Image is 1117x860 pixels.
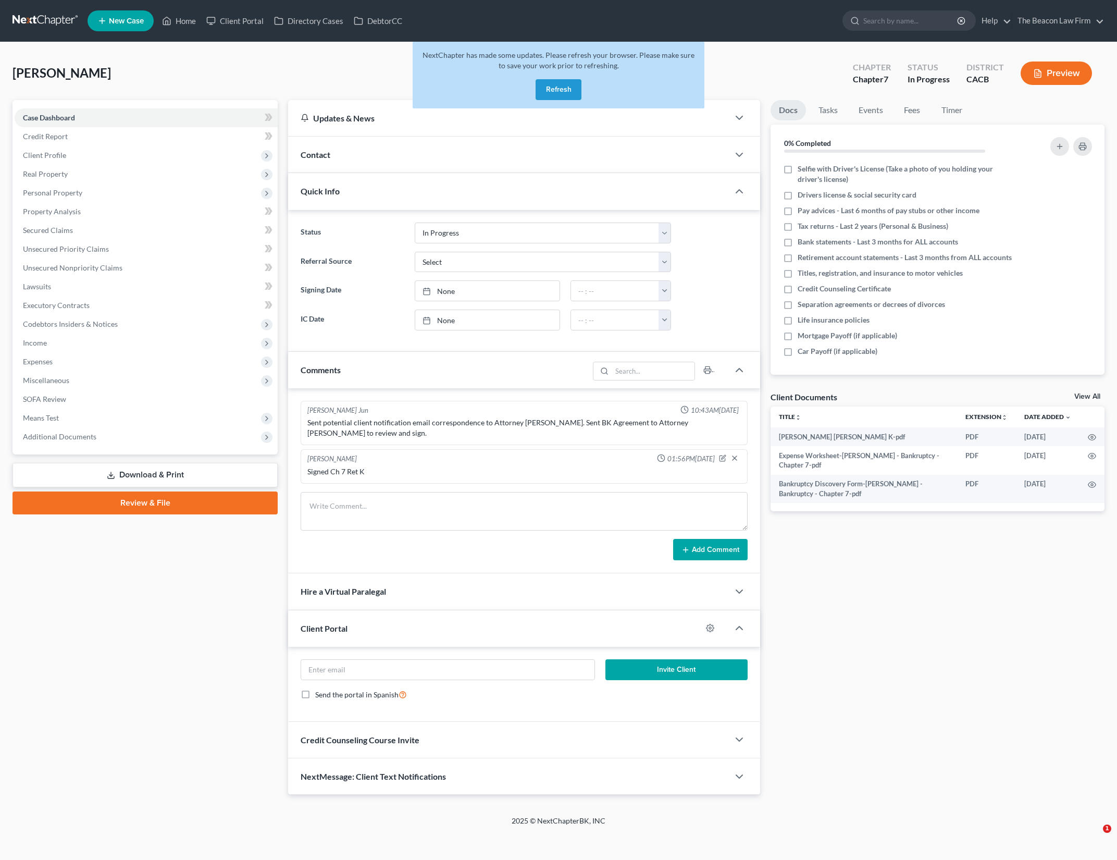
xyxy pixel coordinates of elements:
[810,100,846,120] a: Tasks
[853,62,891,73] div: Chapter
[307,454,357,464] div: [PERSON_NAME]
[295,252,409,273] label: Referral Source
[307,417,741,438] div: Sent potential client notification email correspondence to Attorney [PERSON_NAME]. Sent BK Agreem...
[798,346,877,357] span: Car Payoff (if applicable)
[23,263,122,272] span: Unsecured Nonpriority Claims
[23,301,90,310] span: Executory Contracts
[966,62,1004,73] div: District
[15,390,278,409] a: SOFA Review
[691,406,739,415] span: 10:43AM[DATE]
[415,310,560,330] a: None
[301,113,716,124] div: Updates & News
[349,11,407,30] a: DebtorCC
[23,432,96,441] span: Additional Documents
[798,164,1012,185] span: Selfie with Driver's License (Take a photo of you holding your driver's license)
[863,11,959,30] input: Search by name...
[301,735,419,745] span: Credit Counseling Course Invite
[23,151,66,159] span: Client Profile
[295,223,409,243] label: Status
[798,284,891,294] span: Credit Counseling Certificate
[1103,825,1111,833] span: 1
[13,65,111,80] span: [PERSON_NAME]
[850,100,891,120] a: Events
[1024,413,1071,421] a: Date Added expand_more
[798,237,958,247] span: Bank statements - Last 3 months for ALL accounts
[771,427,957,446] td: [PERSON_NAME] [PERSON_NAME] K-pdf
[605,659,748,680] button: Invite Client
[1016,427,1079,446] td: [DATE]
[15,108,278,127] a: Case Dashboard
[15,202,278,221] a: Property Analysis
[784,139,831,148] strong: 0% Completed
[965,413,1008,421] a: Extensionunfold_more
[23,113,75,122] span: Case Dashboard
[771,391,837,402] div: Client Documents
[966,73,1004,85] div: CACB
[23,413,59,422] span: Means Test
[1065,414,1071,421] i: expand_more
[423,51,694,70] span: NextChapter has made some updates. Please refresh your browser. Please make sure to save your wor...
[571,281,659,301] input: -- : --
[307,466,741,477] div: Signed Ch 7 Ret K
[315,690,399,699] span: Send the portal in Spanish
[109,17,144,25] span: New Case
[933,100,971,120] a: Timer
[798,299,945,310] span: Separation agreements or decrees of divorces
[15,296,278,315] a: Executory Contracts
[23,188,82,197] span: Personal Property
[262,816,855,834] div: 2025 © NextChapterBK, INC
[13,463,278,487] a: Download & Print
[23,207,81,216] span: Property Analysis
[1082,825,1107,850] iframe: Intercom live chat
[301,365,341,375] span: Comments
[771,100,806,120] a: Docs
[301,150,330,159] span: Contact
[795,414,801,421] i: unfold_more
[15,259,278,277] a: Unsecured Nonpriority Claims
[957,427,1016,446] td: PDF
[798,268,963,278] span: Titles, registration, and insurance to motor vehicles
[13,492,278,514] a: Review & File
[798,315,870,325] span: Life insurance policies
[23,376,69,385] span: Miscellaneous
[301,186,340,196] span: Quick Info
[896,100,929,120] a: Fees
[798,221,948,231] span: Tax returns - Last 2 years (Personal & Business)
[269,11,349,30] a: Directory Cases
[667,454,715,464] span: 01:56PM[DATE]
[23,244,109,253] span: Unsecured Priority Claims
[957,475,1016,503] td: PDF
[23,132,68,141] span: Credit Report
[771,446,957,475] td: Expense Worksheet-[PERSON_NAME] - Bankruptcy - Chapter 7-pdf
[536,79,581,100] button: Refresh
[415,281,560,301] a: None
[15,240,278,259] a: Unsecured Priority Claims
[571,310,659,330] input: -- : --
[301,660,594,680] input: Enter email
[295,280,409,301] label: Signing Date
[957,446,1016,475] td: PDF
[798,190,916,200] span: Drivers license & social security card
[23,169,68,178] span: Real Property
[301,623,347,633] span: Client Portal
[1001,414,1008,421] i: unfold_more
[853,73,891,85] div: Chapter
[301,586,386,596] span: Hire a Virtual Paralegal
[1074,393,1100,400] a: View All
[976,11,1011,30] a: Help
[15,277,278,296] a: Lawsuits
[307,406,368,415] div: [PERSON_NAME] Jun
[798,330,897,341] span: Mortgage Payoff (if applicable)
[23,357,53,366] span: Expenses
[1012,11,1104,30] a: The Beacon Law Firm
[908,73,950,85] div: In Progress
[15,221,278,240] a: Secured Claims
[23,338,47,347] span: Income
[295,310,409,330] label: IC Date
[1016,446,1079,475] td: [DATE]
[15,127,278,146] a: Credit Report
[201,11,269,30] a: Client Portal
[23,320,118,328] span: Codebtors Insiders & Notices
[612,362,694,380] input: Search...
[779,413,801,421] a: Titleunfold_more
